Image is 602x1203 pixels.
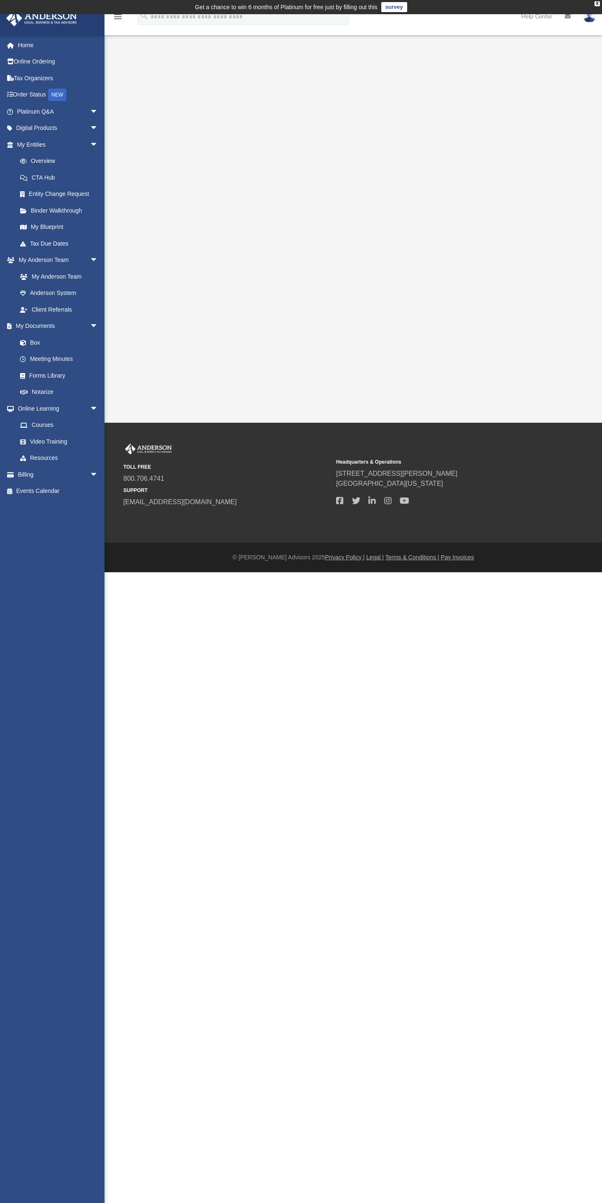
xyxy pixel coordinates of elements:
a: Events Calendar [6,483,111,500]
a: CTA Hub [12,169,111,186]
a: Tax Organizers [6,70,111,86]
span: arrow_drop_down [90,120,107,137]
a: Courses [12,417,107,434]
span: arrow_drop_down [90,103,107,120]
a: menu [113,16,123,22]
i: menu [113,12,123,22]
div: close [594,1,600,6]
a: 800.706.4741 [123,475,164,482]
a: Notarize [12,384,107,401]
a: survey [381,2,407,12]
a: Platinum Q&Aarrow_drop_down [6,103,111,120]
span: arrow_drop_down [90,318,107,335]
a: My Entitiesarrow_drop_down [6,136,111,153]
a: Box [12,334,102,351]
a: Privacy Policy | [325,554,365,561]
a: [STREET_ADDRESS][PERSON_NAME] [336,470,457,477]
span: arrow_drop_down [90,252,107,269]
a: Terms & Conditions | [385,554,439,561]
a: My Anderson Teamarrow_drop_down [6,252,107,269]
a: My Blueprint [12,219,107,236]
a: Billingarrow_drop_down [6,466,111,483]
a: Tax Due Dates [12,235,111,252]
a: Online Learningarrow_drop_down [6,400,107,417]
a: Meeting Minutes [12,351,107,368]
a: Digital Productsarrow_drop_down [6,120,111,137]
a: Client Referrals [12,301,107,318]
a: Pay Invoices [441,554,474,561]
a: Forms Library [12,367,102,384]
div: Get a chance to win 6 months of Platinum for free just by filling out this [195,2,378,12]
a: Resources [12,450,107,467]
img: Anderson Advisors Platinum Portal [123,444,173,454]
a: Binder Walkthrough [12,202,111,219]
span: arrow_drop_down [90,466,107,483]
a: Anderson System [12,285,107,302]
div: NEW [48,89,66,101]
img: User Pic [583,10,596,23]
span: arrow_drop_down [90,400,107,417]
a: Home [6,37,111,53]
a: Video Training [12,433,102,450]
a: Online Ordering [6,53,111,70]
img: Anderson Advisors Platinum Portal [4,10,79,26]
a: Overview [12,153,111,170]
a: Entity Change Request [12,186,111,203]
a: Order StatusNEW [6,86,111,104]
span: arrow_drop_down [90,136,107,153]
a: My Documentsarrow_drop_down [6,318,107,335]
i: search [140,11,149,20]
small: TOLL FREE [123,463,330,471]
small: SUPPORT [123,487,330,494]
a: My Anderson Team [12,268,102,285]
div: © [PERSON_NAME] Advisors 2025 [105,553,602,562]
small: Headquarters & Operations [336,458,543,466]
a: [EMAIL_ADDRESS][DOMAIN_NAME] [123,498,237,505]
a: [GEOGRAPHIC_DATA][US_STATE] [336,480,443,487]
a: Legal | [366,554,384,561]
